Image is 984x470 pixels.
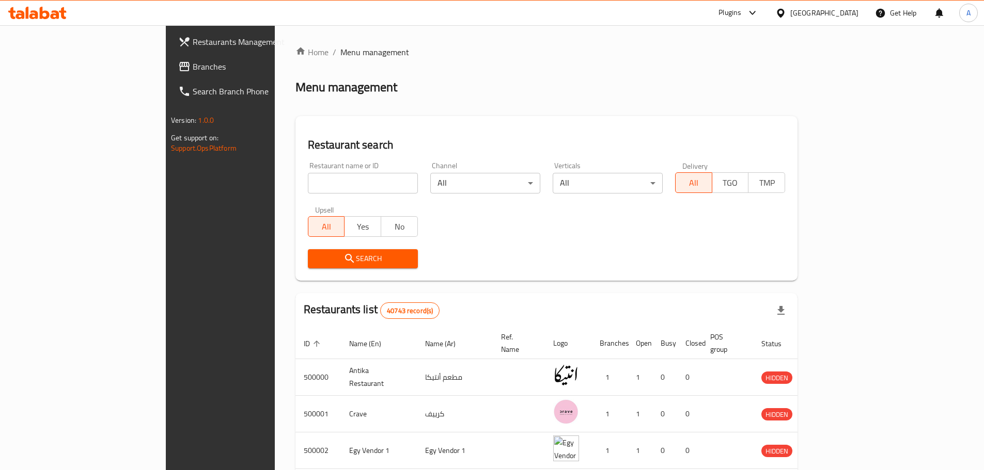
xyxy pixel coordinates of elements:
td: 1 [628,359,652,396]
h2: Menu management [295,79,397,95]
td: 1 [628,396,652,432]
button: All [308,216,345,237]
div: Plugins [719,7,741,19]
span: TMP [753,175,781,190]
a: Support.OpsPlatform [171,141,237,155]
span: Status [761,337,795,350]
span: Restaurants Management [193,36,322,48]
td: 0 [652,359,677,396]
th: Closed [677,328,702,359]
img: Antika Restaurant [553,362,579,388]
div: HIDDEN [761,445,792,457]
span: Name (Ar) [425,337,469,350]
a: Branches [170,54,330,79]
span: Menu management [340,46,409,58]
td: Antika Restaurant [341,359,417,396]
img: Egy Vendor 1 [553,435,579,461]
span: Name (En) [349,337,395,350]
span: HIDDEN [761,445,792,457]
img: Crave [553,399,579,425]
td: كرييف [417,396,493,432]
div: HIDDEN [761,408,792,420]
span: 40743 record(s) [381,306,439,316]
h2: Restaurant search [308,137,785,153]
td: Egy Vendor 1 [417,432,493,469]
th: Busy [652,328,677,359]
th: Open [628,328,652,359]
button: No [381,216,418,237]
span: Yes [349,219,377,234]
span: Get support on: [171,131,218,144]
span: TGO [716,175,745,190]
span: POS group [710,331,741,355]
h2: Restaurants list [304,302,440,319]
div: [GEOGRAPHIC_DATA] [790,7,858,19]
td: 0 [677,359,702,396]
span: All [313,219,341,234]
input: Search for restaurant name or ID.. [308,173,418,193]
span: 1.0.0 [198,114,214,127]
span: Search Branch Phone [193,85,322,98]
th: Logo [545,328,591,359]
span: HIDDEN [761,409,792,420]
button: Yes [344,216,381,237]
span: A [966,7,971,19]
span: Version: [171,114,196,127]
div: Export file [769,298,793,323]
th: Branches [591,328,628,359]
span: No [385,219,414,234]
a: Restaurants Management [170,29,330,54]
span: HIDDEN [761,372,792,384]
td: 1 [591,396,628,432]
div: Total records count [380,302,440,319]
td: 1 [591,359,628,396]
button: TMP [748,172,785,193]
label: Delivery [682,162,708,169]
td: Crave [341,396,417,432]
span: Branches [193,60,322,73]
span: ID [304,337,323,350]
td: Egy Vendor 1 [341,432,417,469]
td: 1 [591,432,628,469]
td: 0 [677,396,702,432]
button: All [675,172,712,193]
div: All [430,173,540,193]
li: / [333,46,336,58]
div: All [553,173,663,193]
span: Ref. Name [501,331,533,355]
td: مطعم أنتيكا [417,359,493,396]
nav: breadcrumb [295,46,798,58]
span: All [680,175,708,190]
button: Search [308,249,418,268]
td: 0 [677,432,702,469]
button: TGO [712,172,749,193]
label: Upsell [315,206,334,213]
td: 1 [628,432,652,469]
td: 0 [652,432,677,469]
a: Search Branch Phone [170,79,330,104]
span: Search [316,252,410,265]
td: 0 [652,396,677,432]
